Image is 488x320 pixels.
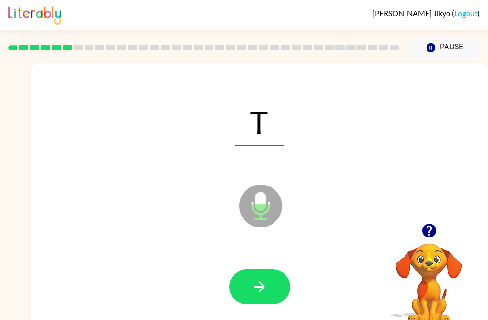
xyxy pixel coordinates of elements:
[411,37,480,59] button: Pause
[454,9,478,18] a: Logout
[372,9,452,18] span: [PERSON_NAME] Jikyo
[235,96,284,146] span: T
[8,4,61,25] img: Literably
[372,9,480,18] div: ( )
